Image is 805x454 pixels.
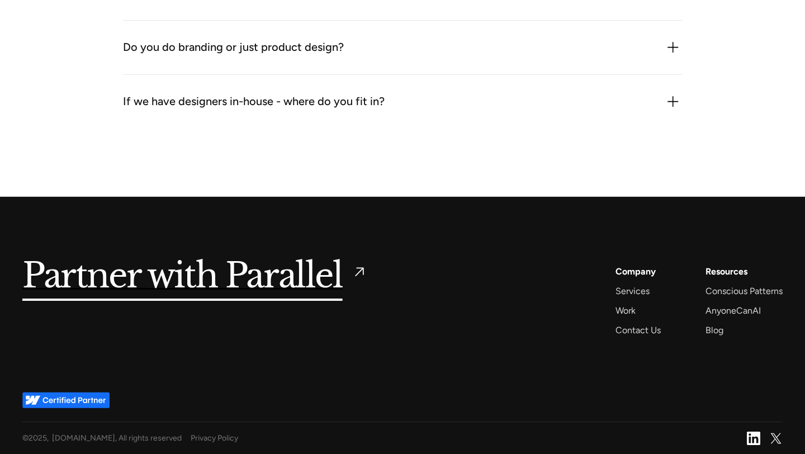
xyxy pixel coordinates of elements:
a: Services [615,283,650,299]
div: Resources [705,264,747,279]
div: Do you do branding or just product design? [123,39,344,56]
h5: Partner with Parallel [22,264,343,290]
div: If we have designers in-house - where do you fit in? [123,93,385,111]
a: Blog [705,323,723,338]
span: 2025 [29,433,47,443]
a: Partner with Parallel [22,264,367,290]
a: Privacy Policy [191,431,738,445]
a: Contact Us [615,323,661,338]
a: Company [615,264,656,279]
a: AnyoneCanAI [705,303,761,318]
a: Conscious Patterns [705,283,783,299]
div: © , [DOMAIN_NAME], All rights reserved [22,431,182,445]
a: Work [615,303,636,318]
